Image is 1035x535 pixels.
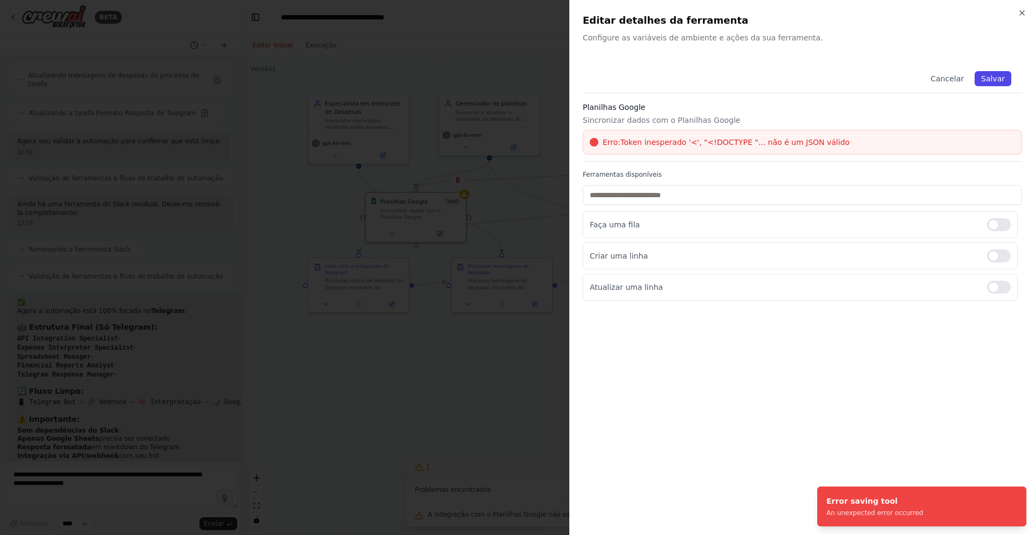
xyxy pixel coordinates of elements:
[603,138,620,147] font: Erro:
[930,74,964,83] font: Cancelar
[981,74,1005,83] font: Salvar
[975,71,1011,86] button: Salvar
[583,15,748,26] font: Editar detalhes da ferramenta
[590,220,640,229] font: Faça uma fila
[590,252,648,260] font: Criar uma linha
[620,138,850,147] font: Token inesperado '<', "<!DOCTYPE "... não é um JSON válido
[826,509,923,517] div: An unexpected error occurred
[583,33,823,42] font: Configure as variáveis ​​de ambiente e ações da sua ferramenta.
[583,116,740,124] font: Sincronizar dados com o Planilhas Google
[924,71,970,86] button: Cancelar
[590,283,663,291] font: Atualizar uma linha
[583,171,662,178] font: Ferramentas disponíveis
[826,496,923,506] div: Error saving tool
[583,103,645,112] font: Planilhas Google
